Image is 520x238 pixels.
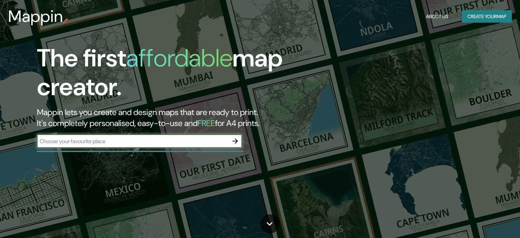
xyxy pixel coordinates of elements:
img: mappin-pin [63,18,69,23]
h1: affordable [126,42,232,74]
h2: Mappin lets you create and design maps that are ready to print. It's completely personalised, eas... [37,107,297,129]
input: Choose your favourite place [37,137,228,145]
button: About Us [423,10,451,23]
h1: The first map creator. [37,44,297,107]
h5: FREE [198,118,215,128]
h3: Mappin [8,7,63,26]
button: Create yourmap [462,10,512,23]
